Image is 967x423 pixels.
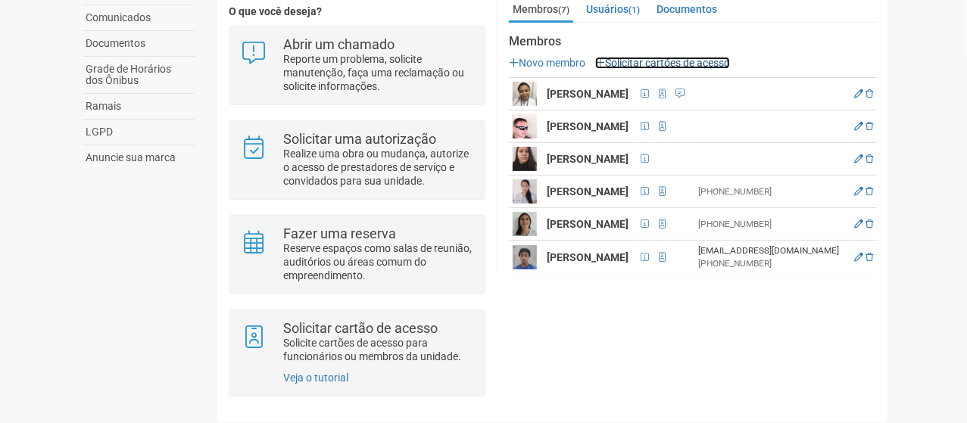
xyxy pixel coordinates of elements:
[283,225,396,241] strong: Fazer uma reserva
[241,322,473,363] a: Solicitar cartão de acesso Solicite cartões de acesso para funcionários ou membros da unidade.
[513,82,537,106] img: user.png
[283,131,436,147] strong: Solicitar uma autorização
[698,218,846,231] div: [PHONE_NUMBER]
[854,219,863,229] a: Editar membro
[595,57,730,69] a: Solicitar cartões de acesso
[866,186,873,197] a: Excluir membro
[283,372,348,384] a: Veja o tutorial
[283,320,438,336] strong: Solicitar cartão de acesso
[241,227,473,282] a: Fazer uma reserva Reserve espaços como salas de reunião, auditórios ou áreas comum do empreendime...
[547,185,629,198] strong: [PERSON_NAME]
[513,147,537,171] img: user.png
[509,57,585,69] a: Novo membro
[513,212,537,236] img: user.png
[241,38,473,93] a: Abrir um chamado Reporte um problema, solicite manutenção, faça uma reclamação ou solicite inform...
[83,120,195,145] a: LGPD
[283,147,473,188] p: Realize uma obra ou mudança, autorize o acesso de prestadores de serviço e convidados para sua un...
[513,245,537,269] img: user.png
[698,244,846,257] div: [EMAIL_ADDRESS][DOMAIN_NAME]
[547,251,629,263] strong: [PERSON_NAME]
[866,219,873,229] a: Excluir membro
[241,132,473,188] a: Solicitar uma autorização Realize uma obra ou mudança, autorize o acesso de prestadores de serviç...
[509,35,877,48] strong: Membros
[547,153,629,165] strong: [PERSON_NAME]
[854,252,863,263] a: Editar membro
[83,57,195,94] a: Grade de Horários dos Ônibus
[513,179,537,204] img: user.png
[866,252,873,263] a: Excluir membro
[283,241,473,282] p: Reserve espaços como salas de reunião, auditórios ou áreas comum do empreendimento.
[854,121,863,132] a: Editar membro
[854,89,863,99] a: Editar membro
[629,5,640,15] small: (1)
[83,94,195,120] a: Ramais
[698,257,846,270] div: [PHONE_NUMBER]
[866,89,873,99] a: Excluir membro
[283,52,473,93] p: Reporte um problema, solicite manutenção, faça uma reclamação ou solicite informações.
[547,88,629,100] strong: [PERSON_NAME]
[854,186,863,197] a: Editar membro
[513,114,537,138] img: user.png
[83,5,195,31] a: Comunicados
[83,145,195,170] a: Anuncie sua marca
[83,31,195,57] a: Documentos
[698,185,846,198] div: [PHONE_NUMBER]
[558,5,569,15] small: (7)
[283,36,395,52] strong: Abrir um chamado
[866,121,873,132] a: Excluir membro
[854,154,863,164] a: Editar membro
[547,218,629,230] strong: [PERSON_NAME]
[283,336,473,363] p: Solicite cartões de acesso para funcionários ou membros da unidade.
[866,154,873,164] a: Excluir membro
[229,6,485,17] h4: O que você deseja?
[547,120,629,132] strong: [PERSON_NAME]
